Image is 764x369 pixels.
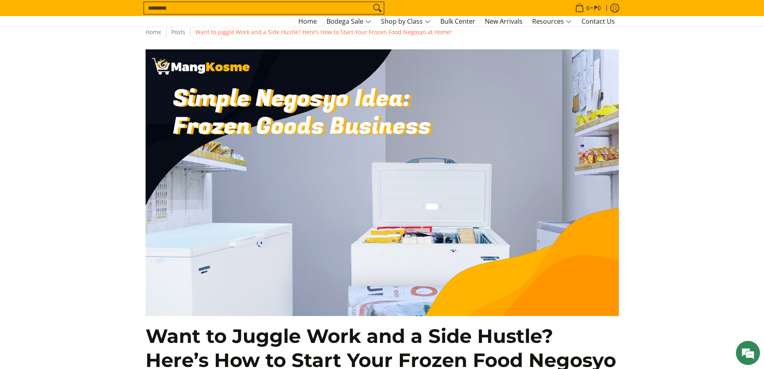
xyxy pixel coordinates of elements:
[195,28,452,36] span: Want to Juggle Work and a Side Hustle? Here’s How to Start Your Frozen Food Negosyo at Home!
[371,2,384,14] button: Search
[528,16,576,27] a: Resources
[381,16,431,27] span: Shop by Class
[582,17,615,26] span: Contact Us
[298,17,317,26] span: Home
[436,16,479,27] a: Bulk Center
[585,5,591,11] span: 0
[532,16,572,27] span: Resources
[146,28,161,36] a: Home
[294,16,321,27] a: Home
[481,16,527,27] a: New Arrivals
[377,16,435,27] a: Shop by Class
[578,16,619,27] a: Contact Us
[485,17,523,26] span: New Arrivals
[322,16,375,27] a: Bodega Sale
[171,28,185,36] a: Posts
[142,27,623,37] nav: Breadcrumbs
[573,4,603,12] span: •
[440,17,475,26] span: Bulk Center
[154,16,619,27] nav: Main Menu
[593,5,602,11] span: ₱0
[146,49,619,316] img: https://mangkosme.com/pages/negosyo-hub
[326,16,371,27] span: Bodega Sale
